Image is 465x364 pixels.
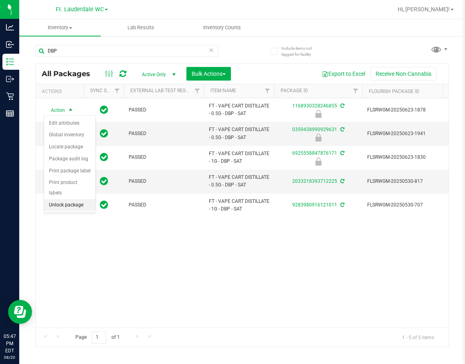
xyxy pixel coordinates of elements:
a: 0359438990929631 [292,127,337,132]
span: Sync from Compliance System [339,178,344,184]
span: FT - VAPE CART DISTILLATE - 0.5G - DBP - SAT [209,102,269,117]
a: Filter [261,84,274,98]
span: PASSED [129,201,199,209]
span: FLSRWGM-20250530-707 [367,201,446,209]
span: FT - VAPE CART DISTILLATE - 0.5G - DBP - SAT [209,174,269,189]
button: Export to Excel [317,67,370,81]
span: PASSED [129,106,199,114]
span: In Sync [100,104,108,115]
inline-svg: Reports [6,109,14,117]
inline-svg: Inbound [6,40,14,49]
p: 08/20 [4,354,16,360]
a: Package ID [281,88,308,93]
a: 2033218393712225 [292,178,337,184]
span: Sync from Compliance System [339,202,344,208]
li: Package audit log [44,153,95,165]
li: Edit attributes [44,117,95,129]
a: Filter [111,84,124,98]
inline-svg: Analytics [6,23,14,31]
span: Sync from Compliance System [339,150,344,156]
span: In Sync [100,199,108,210]
a: Lab Results [101,19,182,36]
span: Lab Results [117,24,165,31]
a: Sync Status [90,88,121,93]
span: Include items not tagged for facility [281,45,321,57]
a: Inventory [19,19,101,36]
span: FLSRWGM-20250623-1830 [367,154,446,161]
span: Inventory [19,24,101,31]
span: PASSED [129,154,199,161]
input: Search Package ID, Item Name, SKU, Lot or Part Number... [35,45,218,57]
inline-svg: Retail [6,92,14,100]
span: All Packages [42,69,98,78]
span: Hi, [PERSON_NAME]! [398,6,450,12]
a: Flourish Package ID [369,89,419,94]
span: Bulk Actions [192,71,226,77]
a: Filter [349,84,362,98]
div: Actions [42,89,81,94]
input: 1 [92,331,106,344]
li: Unlock package [44,199,95,211]
inline-svg: Outbound [6,75,14,83]
a: Item Name [210,88,236,93]
span: PASSED [129,178,199,185]
span: Action [44,105,65,116]
span: FT - VAPE CART DISTILLATE - 1G - DBP - SAT [209,150,269,165]
div: Newly Received [273,133,364,142]
span: Ft. Lauderdale WC [56,6,104,13]
inline-svg: Inventory [6,58,14,66]
span: PASSED [129,130,199,138]
a: External Lab Test Result [130,88,193,93]
div: Newly Received [273,110,364,118]
button: Receive Non-Cannabis [370,67,437,81]
a: 1168930328246855 [292,103,337,109]
a: Inventory Counts [182,19,263,36]
div: Newly Received [273,158,364,166]
li: Locate package [44,141,95,153]
a: 6925558847876171 [292,150,337,156]
a: 9283980916121011 [292,202,337,208]
span: FLSRWGM-20250530-817 [367,178,446,185]
span: Sync from Compliance System [339,127,344,132]
li: Global inventory [44,129,95,141]
iframe: Resource center [8,300,32,324]
span: FT - VAPE CART DISTILLATE - 0.5G - DBP - SAT [209,126,269,141]
span: FLSRWGM-20250623-1878 [367,106,446,114]
span: In Sync [100,176,108,187]
span: In Sync [100,128,108,139]
span: Page of 1 [69,331,126,344]
span: FT - VAPE CART DISTILLATE - 1G - DBP - SAT [209,198,269,213]
span: Clear [208,45,214,55]
li: Print product labels [44,177,95,199]
span: Inventory Counts [192,24,252,31]
span: 1 - 5 of 5 items [396,331,441,343]
li: Print package label [44,165,95,177]
a: Filter [191,84,204,98]
span: select [66,105,76,116]
span: FLSRWGM-20250623-1941 [367,130,446,138]
button: Bulk Actions [186,67,231,81]
span: Sync from Compliance System [339,103,344,109]
span: In Sync [100,152,108,163]
p: 05:47 PM EDT [4,333,16,354]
